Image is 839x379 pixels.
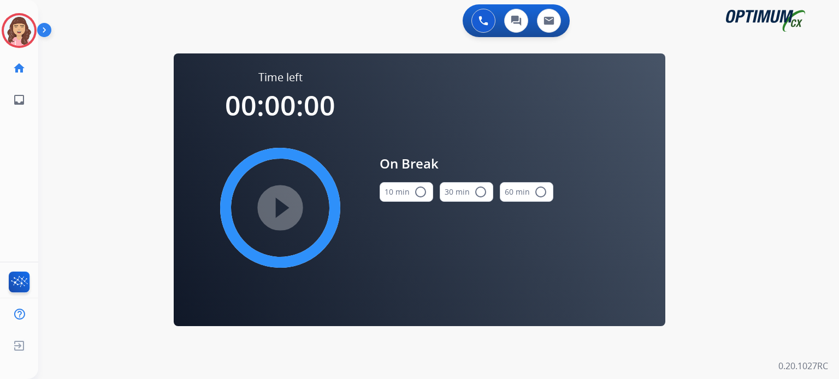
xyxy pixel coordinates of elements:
span: On Break [380,154,553,173]
mat-icon: radio_button_unchecked [474,185,487,198]
mat-icon: home [13,62,26,75]
span: 00:00:00 [225,87,335,124]
mat-icon: radio_button_unchecked [534,185,547,198]
mat-icon: inbox [13,93,26,106]
button: 60 min [500,182,553,202]
img: avatar [4,15,34,46]
mat-icon: radio_button_unchecked [414,185,427,198]
button: 10 min [380,182,433,202]
button: 30 min [440,182,493,202]
span: Time left [258,70,303,85]
p: 0.20.1027RC [778,359,828,372]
